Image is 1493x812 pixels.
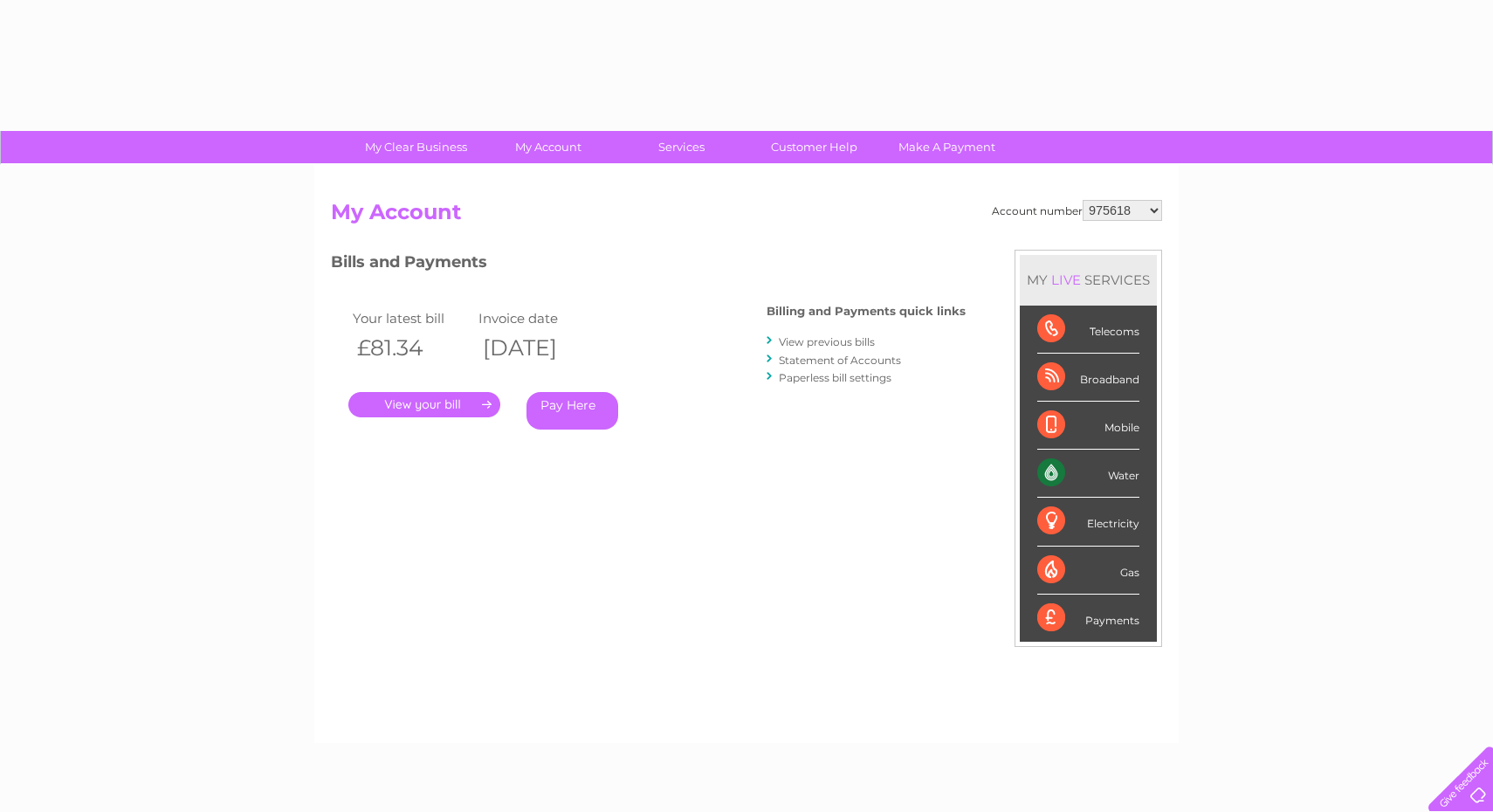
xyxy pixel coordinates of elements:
[1037,354,1139,402] div: Broadband
[742,131,886,163] a: Customer Help
[1037,306,1139,354] div: Telecoms
[474,330,600,366] th: [DATE]
[1037,595,1139,642] div: Payments
[526,392,618,430] a: Pay Here
[1037,498,1139,546] div: Electricity
[1048,272,1084,288] div: LIVE
[992,200,1162,221] div: Account number
[348,306,474,330] td: Your latest bill
[767,305,966,318] h4: Billing and Payments quick links
[1037,547,1139,595] div: Gas
[474,306,600,330] td: Invoice date
[1020,255,1157,305] div: MY SERVICES
[344,131,488,163] a: My Clear Business
[1037,402,1139,450] div: Mobile
[477,131,621,163] a: My Account
[779,371,891,384] a: Paperless bill settings
[779,335,875,348] a: View previous bills
[348,330,474,366] th: £81.34
[331,250,966,280] h3: Bills and Payments
[609,131,753,163] a: Services
[1037,450,1139,498] div: Water
[779,354,901,367] a: Statement of Accounts
[348,392,500,417] a: .
[331,200,1162,233] h2: My Account
[875,131,1019,163] a: Make A Payment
